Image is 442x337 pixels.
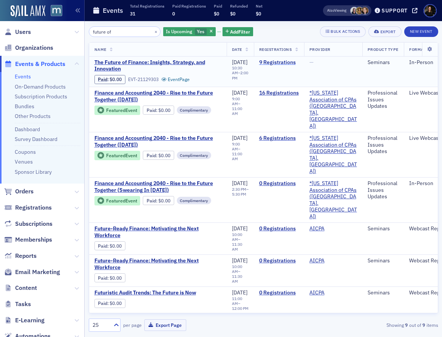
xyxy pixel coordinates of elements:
[15,113,51,119] a: Other Products
[15,220,53,228] span: Subscriptions
[143,106,174,115] div: Paid: 16 - $0
[147,107,156,113] a: Paid
[232,106,242,116] time: 11:00 AM
[327,8,334,13] div: Also
[259,225,299,232] a: 0 Registrations
[232,264,249,284] div: –
[98,300,107,306] a: Paid
[11,5,45,17] img: SailAMX
[368,26,401,37] button: Export
[94,273,125,282] div: Paid: 0 - $0
[361,7,369,15] span: Michelle Brown
[259,135,299,142] a: 6 Registrations
[232,70,248,80] time: 2:00 PM
[230,11,235,17] span: $0
[4,187,34,196] a: Orders
[15,136,57,142] a: Survey Dashboard
[4,268,60,276] a: Email Marketing
[309,257,357,264] span: AICPA
[368,180,399,200] div: Professional Issues Updates
[147,198,158,204] span: :
[309,135,357,175] a: *[US_STATE] Association of CPAs ([GEOGRAPHIC_DATA], [GEOGRAPHIC_DATA])
[15,252,37,260] span: Reports
[309,59,314,66] span: —
[128,77,159,82] div: EVT-21129303
[256,3,263,9] p: Net
[232,191,246,197] time: 5:30 PM
[98,77,110,82] span: :
[15,268,60,276] span: Email Marketing
[98,275,107,281] a: Paid
[147,153,156,158] a: Paid
[232,97,249,116] div: –
[232,232,242,242] time: 10:00 AM
[94,299,125,308] div: Paid: 0 - $0
[232,59,247,66] span: [DATE]
[106,199,137,203] div: Featured Event
[327,322,438,328] div: Showing out of items
[232,180,247,187] span: [DATE]
[172,3,206,9] p: Paid Registrations
[94,59,221,72] span: The Future of Finance: Insights, Strategy, and Innovation
[94,290,221,296] a: Futuristic Audit Trends: The Future is Now
[147,153,158,158] span: :
[15,126,40,133] a: Dashboard
[309,180,357,220] a: *[US_STATE] Association of CPAs ([GEOGRAPHIC_DATA], [GEOGRAPHIC_DATA])
[15,187,34,196] span: Orders
[232,289,247,296] span: [DATE]
[259,180,299,187] a: 0 Registrations
[232,142,249,162] div: –
[4,28,31,36] a: Users
[158,198,170,204] span: $0.00
[15,204,52,212] span: Registrations
[15,168,52,175] a: Sponsor Library
[147,107,158,113] span: :
[4,252,37,260] a: Reports
[144,319,186,331] button: Export Page
[94,241,125,250] div: Paid: 0 - $0
[158,153,170,158] span: $0.00
[232,296,249,311] div: –
[4,316,45,325] a: E-Learning
[232,187,246,192] time: 2:30 PM
[15,28,31,36] span: Users
[368,290,399,296] div: Seminars
[166,28,192,34] span: Is Upcoming
[4,284,37,292] a: Content
[94,225,221,239] a: Future-Ready Finance: Motivating the Next Workforce
[130,3,164,9] p: Total Registrations
[421,322,427,328] strong: 9
[259,290,299,296] a: 0 Registrations
[123,322,142,328] label: per page
[223,27,253,37] button: AddFilter
[177,197,212,204] div: Complimentary
[94,106,141,115] div: Featured Event
[15,158,33,165] a: Venues
[177,152,212,159] div: Complimentary
[177,106,212,114] div: Complimentary
[94,257,221,271] a: Future-Ready Finance: Motivating the Next Workforce
[230,3,248,9] p: Refunded
[368,257,399,264] div: Seminars
[404,26,438,37] button: New Event
[320,26,366,37] button: Bulk Actions
[153,28,159,35] button: ×
[110,77,122,82] span: $0.00
[94,180,221,193] span: Finance and Accounting 2040 - Rise to the Future Together (Swearing In 2025)
[232,66,249,80] div: –
[309,290,325,296] a: AICPA
[232,96,240,106] time: 9:00 AM
[172,11,175,17] span: 0
[98,275,110,281] span: :
[98,300,110,306] span: :
[163,27,216,37] div: Yes
[51,5,62,17] img: SailAMX
[15,236,52,244] span: Memberships
[232,242,242,252] time: 11:30 AM
[309,135,357,175] span: *Maryland Association of CPAs (Timonium, MD)
[331,29,360,34] div: Bulk Actions
[232,296,242,306] time: 11:00 AM
[368,59,399,66] div: Seminars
